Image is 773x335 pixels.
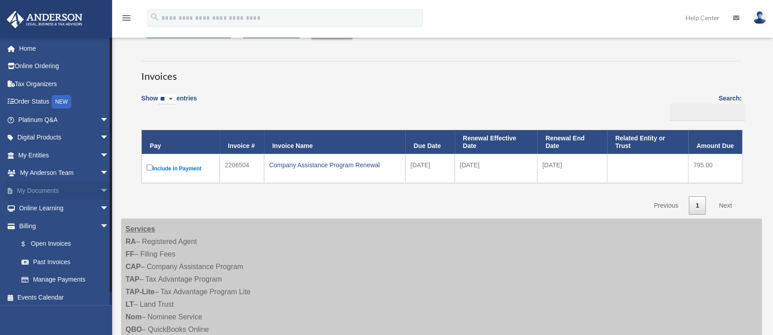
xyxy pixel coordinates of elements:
th: Renewal Effective Date: activate to sort column ascending [455,130,537,154]
span: arrow_drop_down [100,200,118,218]
span: arrow_drop_down [100,146,118,165]
img: User Pic [753,11,766,24]
a: Tax Organizers [6,75,122,93]
a: My Entitiesarrow_drop_down [6,146,122,164]
td: [DATE] [405,154,455,183]
strong: RA [126,238,136,245]
a: 1 [689,196,706,215]
strong: CAP [126,263,141,270]
a: Previous [647,196,685,215]
a: Events Calendar [6,288,122,306]
span: arrow_drop_down [100,111,118,129]
span: arrow_drop_down [100,129,118,147]
strong: TAP [126,275,139,283]
td: [DATE] [455,154,537,183]
span: arrow_drop_down [100,217,118,235]
a: Next [712,196,738,215]
a: menu [121,16,132,23]
strong: Nom [126,313,142,321]
th: Invoice #: activate to sort column ascending [220,130,264,154]
th: Invoice Name: activate to sort column ascending [264,130,405,154]
a: Platinum Q&Aarrow_drop_down [6,111,122,129]
select: Showentries [158,94,176,104]
a: Digital Productsarrow_drop_down [6,129,122,147]
img: Anderson Advisors Platinum Portal [4,11,85,28]
span: $ [26,239,31,250]
div: Company Assistance Program Renewal [269,159,400,171]
a: Online Ordering [6,57,122,75]
td: [DATE] [537,154,607,183]
th: Pay: activate to sort column descending [142,130,220,154]
h3: Invoices [141,61,742,83]
input: Include in Payment [147,165,152,170]
th: Renewal End Date: activate to sort column ascending [537,130,607,154]
td: 795.00 [688,154,742,183]
a: My Anderson Teamarrow_drop_down [6,164,122,182]
a: Order StatusNEW [6,93,122,111]
i: menu [121,13,132,23]
label: Include in Payment [147,163,215,174]
th: Related Entity or Trust: activate to sort column ascending [607,130,688,154]
th: Due Date: activate to sort column ascending [405,130,455,154]
input: Search: [670,104,745,121]
label: Search: [667,93,742,121]
label: Show entries [141,93,197,113]
strong: LT [126,300,134,308]
th: Amount Due: activate to sort column ascending [688,130,742,154]
strong: QBO [126,326,142,333]
a: Online Learningarrow_drop_down [6,200,122,218]
span: arrow_drop_down [100,164,118,183]
div: NEW [52,95,71,109]
i: search [150,12,160,22]
a: Past Invoices [13,253,118,271]
strong: FF [126,250,135,258]
a: Billingarrow_drop_down [6,217,118,235]
td: 2206504 [220,154,264,183]
strong: TAP-Lite [126,288,155,296]
a: Manage Payments [13,271,118,289]
a: Home [6,39,122,57]
strong: Services [126,225,155,233]
span: arrow_drop_down [100,182,118,200]
a: My Documentsarrow_drop_down [6,182,122,200]
a: $Open Invoices [13,235,113,253]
